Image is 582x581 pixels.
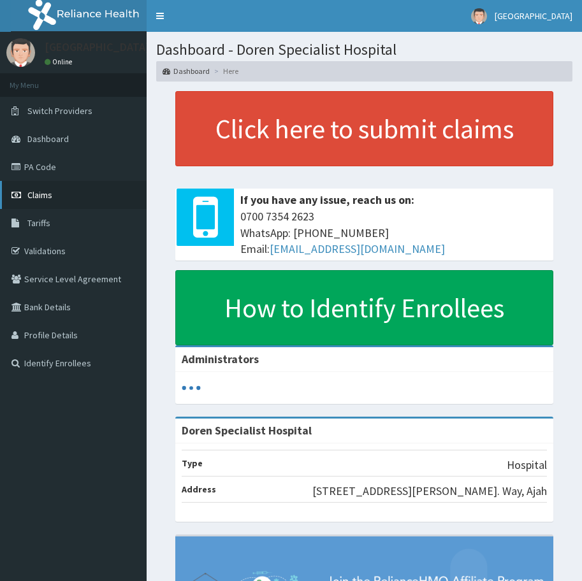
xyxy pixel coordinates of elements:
[163,66,210,76] a: Dashboard
[156,41,572,58] h1: Dashboard - Doren Specialist Hospital
[175,270,553,345] a: How to Identify Enrollees
[27,133,69,145] span: Dashboard
[471,8,487,24] img: User Image
[182,352,259,366] b: Administrators
[175,91,553,166] a: Click here to submit claims
[6,38,35,67] img: User Image
[182,423,312,438] strong: Doren Specialist Hospital
[507,457,547,473] p: Hospital
[45,41,150,53] p: [GEOGRAPHIC_DATA]
[240,208,547,257] span: 0700 7354 2623 WhatsApp: [PHONE_NUMBER] Email:
[27,217,50,229] span: Tariffs
[270,241,445,256] a: [EMAIL_ADDRESS][DOMAIN_NAME]
[27,105,92,117] span: Switch Providers
[495,10,572,22] span: [GEOGRAPHIC_DATA]
[240,192,414,207] b: If you have any issue, reach us on:
[45,57,75,66] a: Online
[182,484,216,495] b: Address
[182,378,201,398] svg: audio-loading
[312,483,547,499] p: [STREET_ADDRESS][PERSON_NAME]. Way, Ajah
[182,457,203,469] b: Type
[27,189,52,201] span: Claims
[211,66,238,76] li: Here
